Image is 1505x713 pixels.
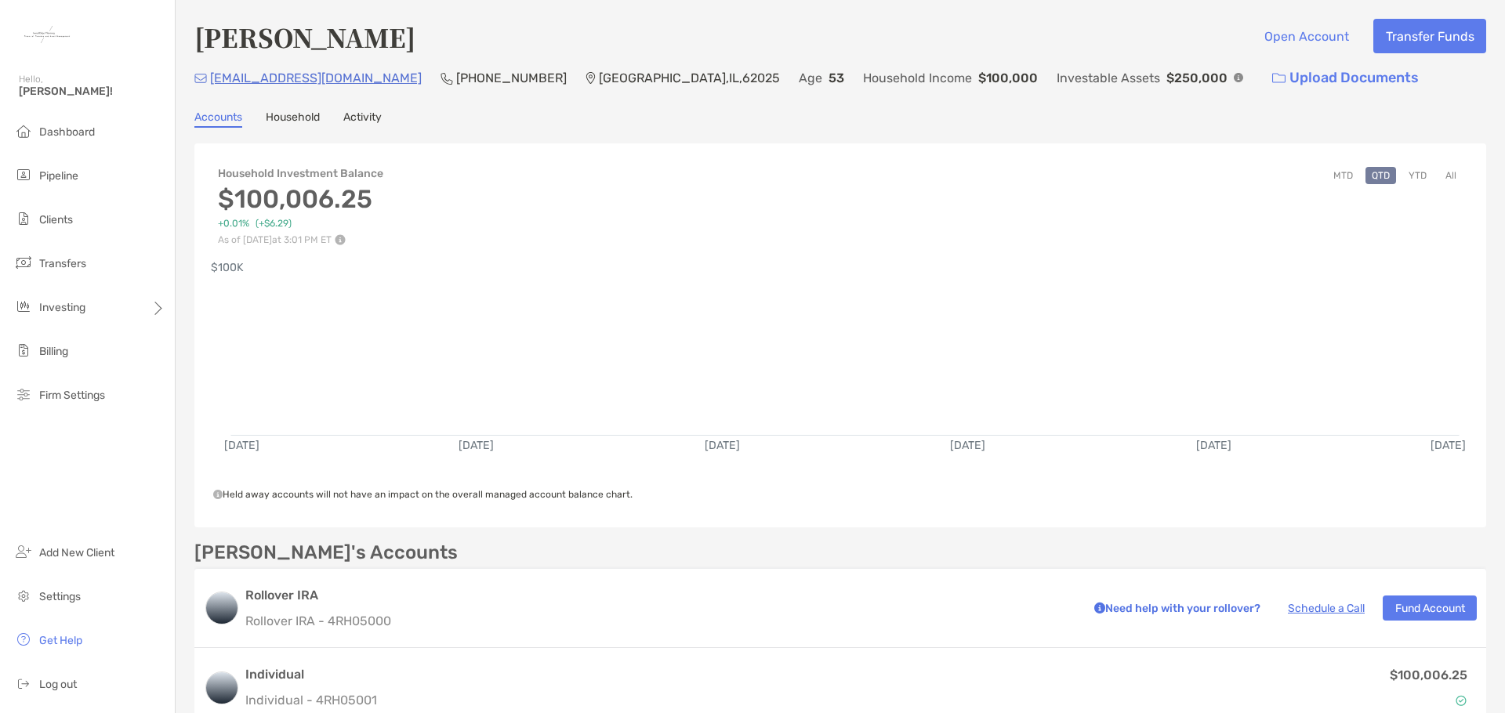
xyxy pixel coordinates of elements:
[1327,167,1359,184] button: MTD
[245,665,377,684] h3: Individual
[14,297,33,316] img: investing icon
[1383,595,1477,621] button: Fund Account
[245,611,1072,631] p: Rollover IRA - 4RH05000
[218,234,383,245] p: As of [DATE] at 3:01 PM ET
[14,209,33,228] img: clients icon
[335,234,346,245] img: Performance Info
[1390,665,1467,685] p: $100,006.25
[206,592,238,624] img: logo account
[39,213,73,226] span: Clients
[14,121,33,140] img: dashboard icon
[1262,61,1429,95] a: Upload Documents
[1090,599,1260,618] p: Need help with your rollover?
[194,110,242,128] a: Accounts
[19,6,75,63] img: Zoe Logo
[245,690,377,710] p: Individual - 4RH05001
[213,489,633,500] span: Held away accounts will not have an impact on the overall managed account balance chart.
[256,218,292,230] span: (+$6.29)
[218,218,249,230] span: +0.01%
[194,19,415,55] h4: [PERSON_NAME]
[39,169,78,183] span: Pipeline
[1272,73,1286,84] img: button icon
[1431,439,1466,452] text: [DATE]
[1288,602,1365,615] a: Schedule a Call
[266,110,320,128] a: Household
[1456,695,1467,706] img: Account Status icon
[39,345,68,358] span: Billing
[1234,73,1243,82] img: Info Icon
[978,68,1038,88] p: $100,000
[39,546,114,559] span: Add New Client
[224,439,259,452] text: [DATE]
[39,389,105,402] span: Firm Settings
[14,341,33,360] img: billing icon
[39,257,86,270] span: Transfers
[39,125,95,139] span: Dashboard
[1373,19,1486,53] button: Transfer Funds
[210,68,422,88] p: [EMAIL_ADDRESS][DOMAIN_NAME]
[829,68,844,88] p: 53
[14,253,33,272] img: transfers icon
[194,74,207,83] img: Email Icon
[1166,68,1228,88] p: $250,000
[705,439,740,452] text: [DATE]
[1057,68,1160,88] p: Investable Assets
[194,543,458,563] p: [PERSON_NAME]'s Accounts
[1196,439,1231,452] text: [DATE]
[218,167,383,180] h4: Household Investment Balance
[218,184,383,214] h3: $100,006.25
[39,590,81,603] span: Settings
[1402,167,1433,184] button: YTD
[1252,19,1361,53] button: Open Account
[39,678,77,691] span: Log out
[599,68,780,88] p: [GEOGRAPHIC_DATA] , IL , 62025
[1365,167,1396,184] button: QTD
[1439,167,1463,184] button: All
[39,634,82,647] span: Get Help
[799,68,822,88] p: Age
[14,385,33,404] img: firm-settings icon
[39,301,85,314] span: Investing
[206,672,238,704] img: logo account
[459,439,494,452] text: [DATE]
[211,261,244,274] text: $100K
[441,72,453,85] img: Phone Icon
[19,85,165,98] span: [PERSON_NAME]!
[14,542,33,561] img: add_new_client icon
[586,72,596,85] img: Location Icon
[14,674,33,693] img: logout icon
[863,68,972,88] p: Household Income
[950,439,985,452] text: [DATE]
[456,68,567,88] p: [PHONE_NUMBER]
[14,586,33,605] img: settings icon
[343,110,382,128] a: Activity
[14,630,33,649] img: get-help icon
[245,586,1072,605] h3: Rollover IRA
[14,165,33,184] img: pipeline icon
